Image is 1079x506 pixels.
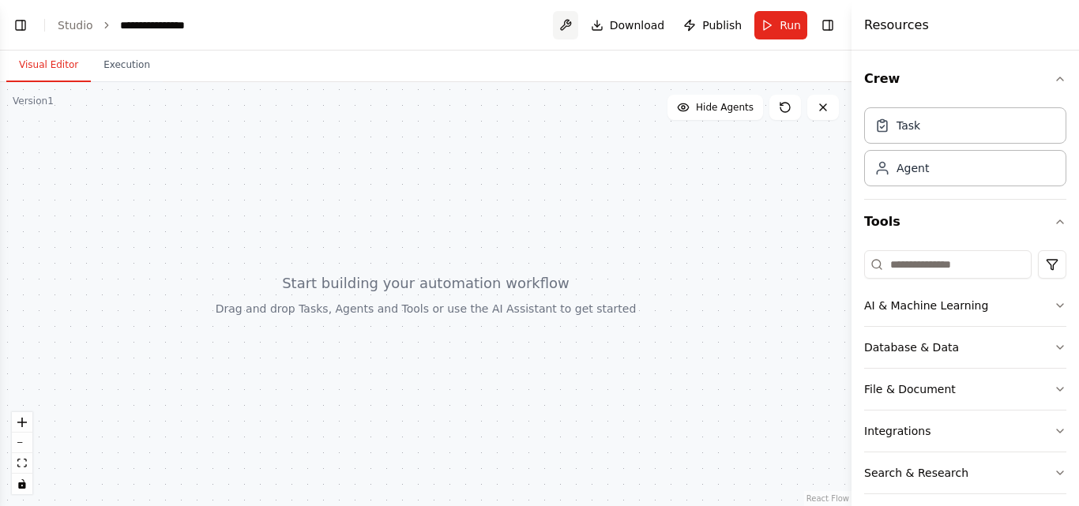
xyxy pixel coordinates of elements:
[12,412,32,494] div: React Flow controls
[58,17,198,33] nav: breadcrumb
[702,17,742,33] span: Publish
[864,16,929,35] h4: Resources
[864,423,930,439] div: Integrations
[864,57,1066,101] button: Crew
[12,433,32,453] button: zoom out
[864,410,1066,452] button: Integrations
[864,369,1066,410] button: File & Document
[806,494,849,503] a: React Flow attribution
[610,17,665,33] span: Download
[864,101,1066,199] div: Crew
[585,11,671,39] button: Download
[864,327,1066,368] button: Database & Data
[9,14,32,36] button: Show left sidebar
[864,298,988,313] div: AI & Machine Learning
[864,452,1066,493] button: Search & Research
[91,49,163,82] button: Execution
[6,49,91,82] button: Visual Editor
[864,200,1066,244] button: Tools
[780,17,801,33] span: Run
[696,101,754,114] span: Hide Agents
[864,465,968,481] div: Search & Research
[12,412,32,433] button: zoom in
[817,14,839,36] button: Hide right sidebar
[897,118,920,133] div: Task
[864,381,956,397] div: File & Document
[12,474,32,494] button: toggle interactivity
[12,453,32,474] button: fit view
[754,11,807,39] button: Run
[13,95,54,107] div: Version 1
[677,11,748,39] button: Publish
[864,285,1066,326] button: AI & Machine Learning
[897,160,929,176] div: Agent
[58,19,93,32] a: Studio
[864,339,959,355] div: Database & Data
[667,95,763,120] button: Hide Agents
